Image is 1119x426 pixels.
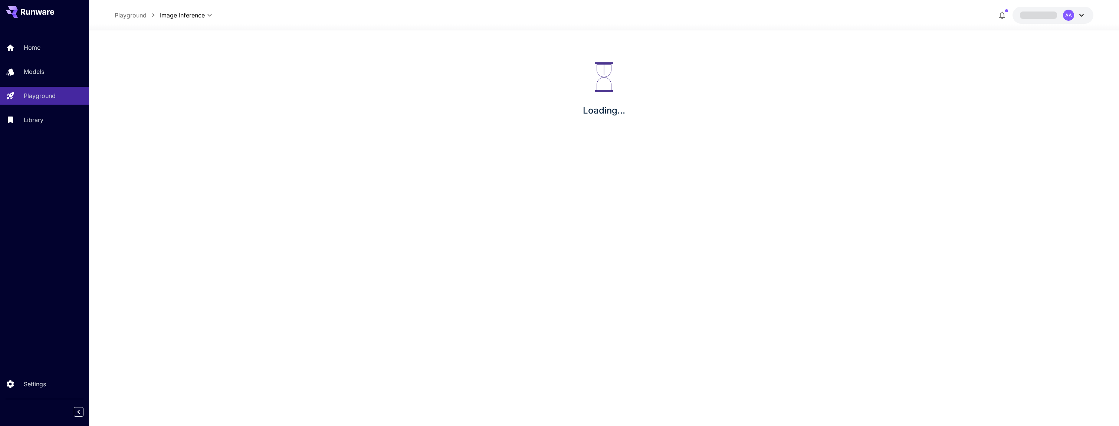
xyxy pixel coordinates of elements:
p: Playground [24,91,56,100]
button: Collapse sidebar [74,407,83,417]
p: Library [24,115,43,124]
button: AA [1013,7,1093,24]
a: Playground [115,11,147,20]
span: Image Inference [160,11,205,20]
p: Home [24,43,40,52]
p: Models [24,67,44,76]
div: Collapse sidebar [79,405,89,419]
nav: breadcrumb [115,11,160,20]
div: AA [1063,10,1074,21]
p: Loading... [583,104,625,117]
p: Settings [24,380,46,389]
